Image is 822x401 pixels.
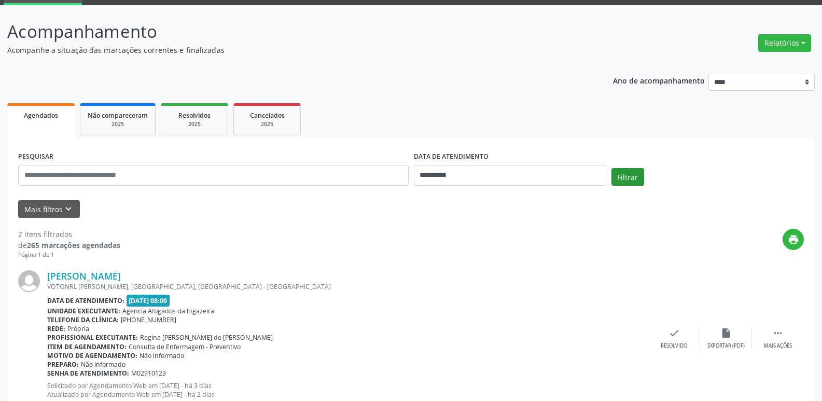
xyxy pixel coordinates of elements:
[24,111,58,120] span: Agendados
[129,342,241,351] span: Consulta de Enfermagem - Preventivo
[18,229,120,240] div: 2 itens filtrados
[764,342,792,350] div: Mais ações
[47,296,124,305] b: Data de atendimento:
[668,327,680,339] i: check
[131,369,166,378] span: M02910123
[63,203,74,215] i: keyboard_arrow_down
[7,45,573,56] p: Acompanhe a situação das marcações correntes e finalizadas
[788,234,799,245] i: print
[27,240,120,250] strong: 265 marcações agendadas
[121,315,176,324] span: [PHONE_NUMBER]
[613,74,705,87] p: Ano de acompanhamento
[720,327,732,339] i: insert_drive_file
[18,251,120,259] div: Página 1 de 1
[47,360,79,369] b: Preparo:
[122,307,214,315] span: Agencia Afogados da Ingazeira
[18,200,80,218] button: Mais filtroskeyboard_arrow_down
[250,111,285,120] span: Cancelados
[169,120,220,128] div: 2025
[241,120,293,128] div: 2025
[783,229,804,250] button: print
[414,149,489,165] label: DATA DE ATENDIMENTO
[140,333,273,342] span: Regina [PERSON_NAME] de [PERSON_NAME]
[81,360,126,369] span: Não informado
[88,111,148,120] span: Não compareceram
[47,270,121,282] a: [PERSON_NAME]
[7,19,573,45] p: Acompanhamento
[47,324,65,333] b: Rede:
[140,351,184,360] span: Não informado
[47,333,138,342] b: Profissional executante:
[772,327,784,339] i: 
[758,34,811,52] button: Relatórios
[18,149,53,165] label: PESQUISAR
[127,295,170,307] span: [DATE] 08:00
[88,120,148,128] div: 2025
[18,240,120,251] div: de
[47,342,127,351] b: Item de agendamento:
[661,342,687,350] div: Resolvido
[47,307,120,315] b: Unidade executante:
[18,270,40,292] img: img
[178,111,211,120] span: Resolvidos
[47,315,119,324] b: Telefone da clínica:
[47,369,129,378] b: Senha de atendimento:
[47,381,648,399] p: Solicitado por Agendamento Web em [DATE] - há 3 dias Atualizado por Agendamento Web em [DATE] - h...
[47,351,137,360] b: Motivo de agendamento:
[611,168,644,186] button: Filtrar
[707,342,745,350] div: Exportar (PDF)
[67,324,89,333] span: Própria
[47,282,648,291] div: VOTONRL [PERSON_NAME], [GEOGRAPHIC_DATA], [GEOGRAPHIC_DATA] - [GEOGRAPHIC_DATA]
